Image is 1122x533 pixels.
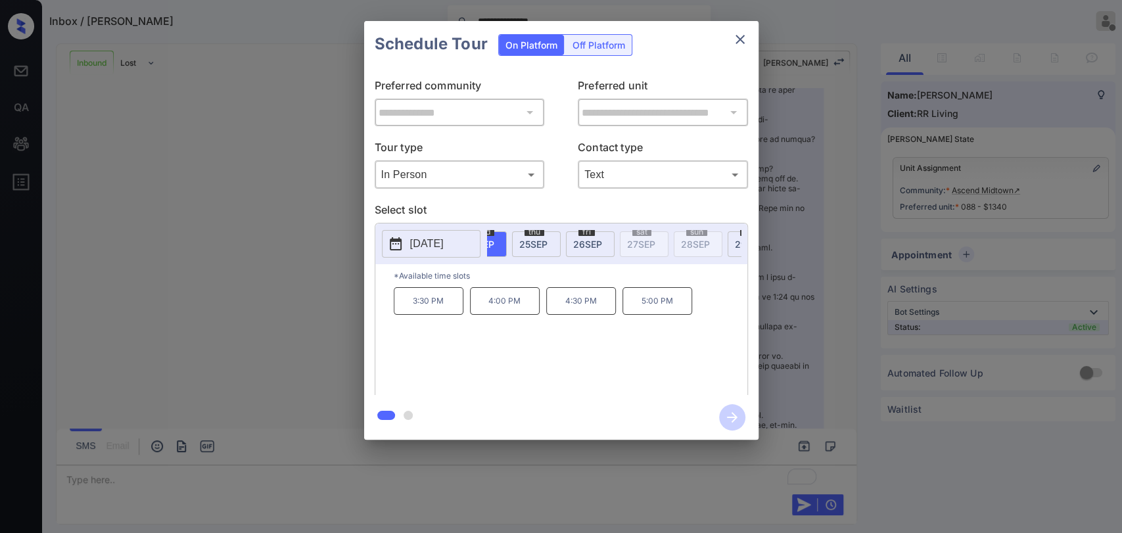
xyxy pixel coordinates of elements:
[740,228,764,236] span: mon
[364,21,498,67] h2: Schedule Tour
[382,230,480,258] button: [DATE]
[573,239,602,250] span: 26 SEP
[378,164,542,185] div: In Person
[394,287,463,315] p: 3:30 PM
[499,35,564,55] div: On Platform
[578,139,748,160] p: Contact type
[519,239,548,250] span: 25 SEP
[578,228,595,236] span: fri
[566,35,632,55] div: Off Platform
[727,26,753,53] button: close
[581,164,745,185] div: Text
[546,287,616,315] p: 4:30 PM
[578,78,748,99] p: Preferred unit
[375,202,748,223] p: Select slot
[728,231,776,257] div: date-select
[394,264,747,287] p: *Available time slots
[566,231,615,257] div: date-select
[375,78,545,99] p: Preferred community
[735,239,764,250] span: 29 SEP
[525,228,544,236] span: thu
[375,139,545,160] p: Tour type
[622,287,692,315] p: 5:00 PM
[470,287,540,315] p: 4:00 PM
[711,400,753,434] button: btn-next
[410,236,444,252] p: [DATE]
[512,231,561,257] div: date-select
